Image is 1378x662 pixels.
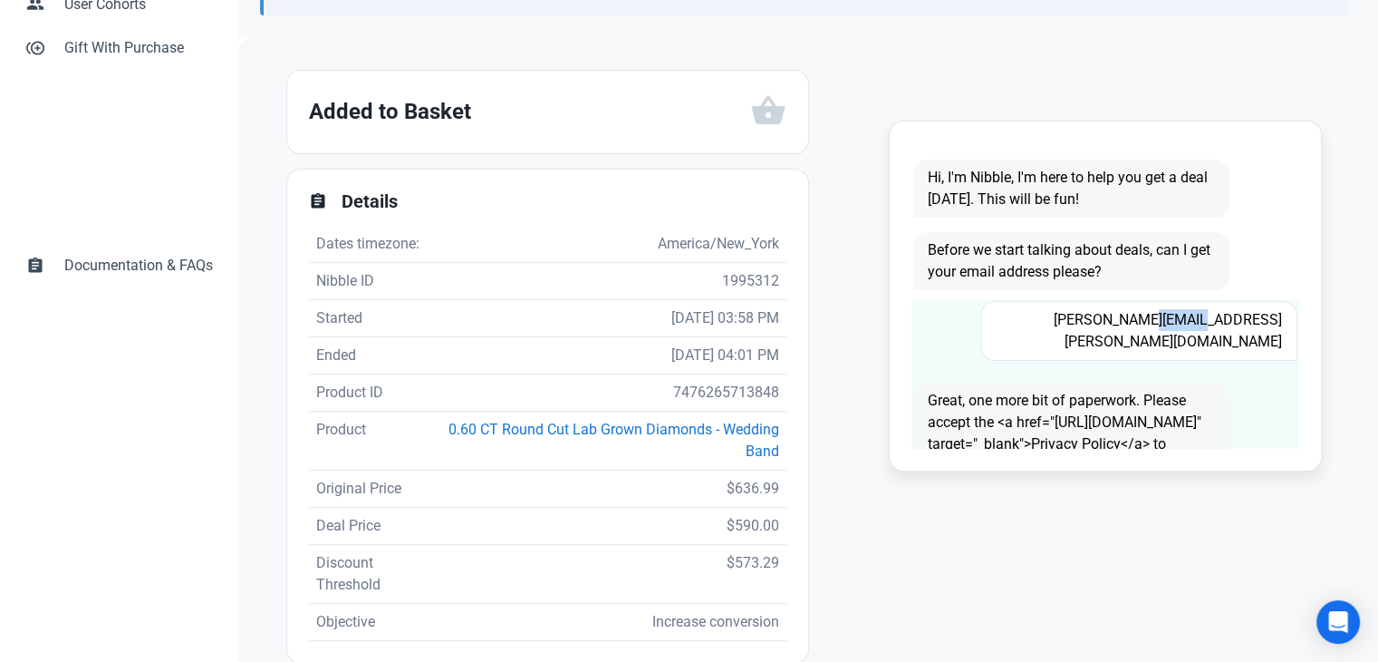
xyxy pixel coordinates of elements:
[439,337,786,375] td: [DATE] 04:01 PM
[309,263,439,300] td: Nibble ID
[309,604,439,641] td: Objective
[439,471,786,508] td: $636.99
[439,300,786,337] td: [DATE] 03:58 PM
[980,301,1296,361] span: [PERSON_NAME][EMAIL_ADDRESS][PERSON_NAME][DOMAIN_NAME]
[727,517,779,534] span: $590.00
[309,471,439,508] td: Original Price
[64,37,213,59] span: Gift With Purchase
[309,412,439,471] td: Product
[26,37,44,55] span: control_point_duplicate
[750,92,786,129] span: shopping_basket
[14,244,224,287] a: assignmentDocumentation & FAQs
[309,192,327,210] span: assignment
[913,383,1229,506] span: Great, one more bit of paperwork. Please accept the <a href="[URL][DOMAIN_NAME]" target="_blank">...
[309,337,439,375] td: Ended
[727,554,779,571] span: $573.29
[913,232,1229,290] span: Before we start talking about deals, can I get your email address please?
[309,545,439,604] td: Discount Threshold
[64,255,213,277] span: Documentation & FAQs
[309,508,439,545] td: Deal Price
[439,604,786,641] td: Increase conversion
[439,263,786,300] td: 1995312
[309,226,439,263] td: Dates timezone:
[26,255,44,273] span: assignment
[14,26,224,70] a: control_point_duplicateGift With Purchase
[309,375,439,412] td: Product ID
[439,226,786,263] td: America/New_York
[309,300,439,337] td: Started
[448,421,779,460] a: 0.60 CT Round Cut Lab Grown Diamonds - Wedding Band
[342,191,786,212] h2: Details
[439,375,786,412] td: 7476265713848
[309,93,750,130] h2: Added to Basket
[913,160,1229,218] span: Hi, I'm Nibble, I'm here to help you get a deal [DATE]. This will be fun!
[1316,600,1360,644] div: Open Intercom Messenger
